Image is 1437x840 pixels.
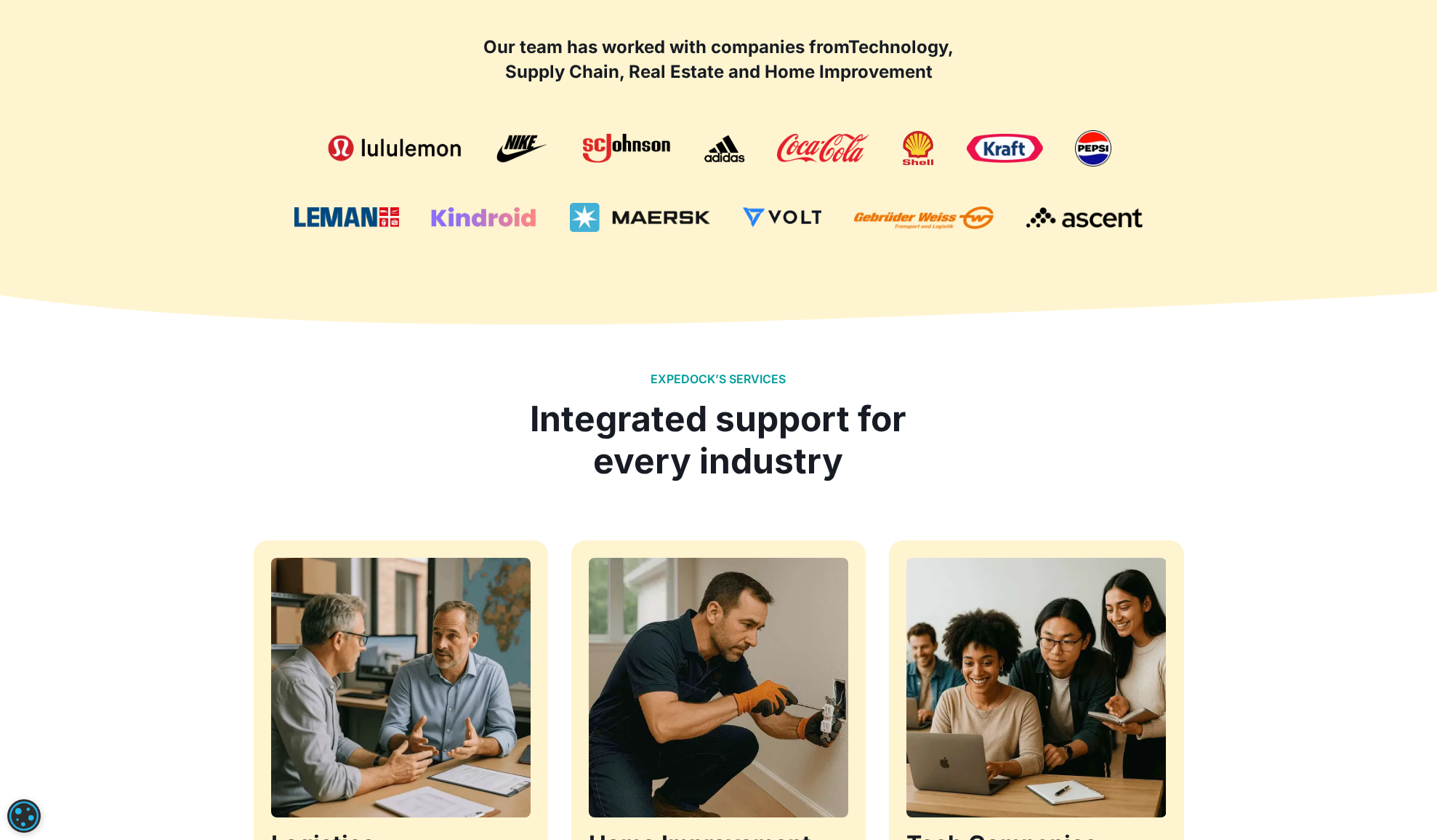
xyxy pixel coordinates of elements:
img: Gebruder Weiss Logo [854,207,994,229]
img: Shell Logo [901,130,934,167]
img: Volt Logo [743,207,821,228]
img: Kindroid Logo [431,207,536,228]
img: Coca-Cola Logo [777,134,869,163]
h2: Our team has worked with companies from [479,35,959,84]
strong: Technology, Supply Chain, Real Estate and Home Improvement [505,36,954,82]
h2: EXPEDOCK’S SERVICES [651,372,786,386]
img: nike logo [496,134,550,163]
img: Maersk Logo [570,203,710,232]
img: SC Johnson Logo [583,134,670,163]
img: Ascent Logo [1026,207,1143,229]
img: Lululemon Logo [326,134,464,163]
img: Pepsi Logo [1075,130,1111,167]
img: adidas logo [703,134,745,163]
div: Integrated support for every industry [518,398,918,481]
img: Kraft Logo [967,134,1042,163]
iframe: Chat Widget [1364,770,1437,840]
img: Leman Logo [294,207,398,228]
